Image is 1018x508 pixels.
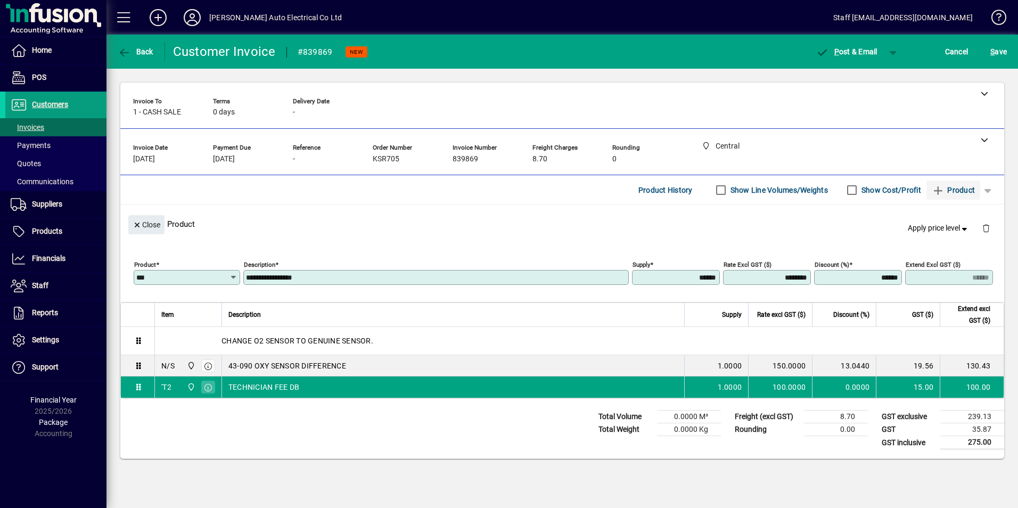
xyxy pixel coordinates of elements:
[118,47,153,56] span: Back
[184,360,196,372] span: Central
[213,155,235,163] span: [DATE]
[30,396,77,404] span: Financial Year
[942,42,971,61] button: Cancel
[32,227,62,235] span: Products
[876,376,940,398] td: 15.00
[228,309,261,321] span: Description
[5,191,106,218] a: Suppliers
[213,108,235,117] span: 0 days
[5,245,106,272] a: Financials
[729,423,804,436] td: Rounding
[39,418,68,427] span: Package
[718,382,742,392] span: 1.0000
[133,216,160,234] span: Close
[973,223,999,233] app-page-header-button: Delete
[816,47,877,56] span: ost & Email
[5,173,106,191] a: Communications
[228,360,346,371] span: 43-090 OXY SENSOR DIFFERENCE
[973,215,999,241] button: Delete
[833,309,869,321] span: Discount (%)
[11,177,73,186] span: Communications
[912,309,933,321] span: GST ($)
[161,382,171,392] div: 'T2
[161,360,175,371] div: N/S
[5,37,106,64] a: Home
[120,204,1004,243] div: Product
[293,108,295,117] span: -
[612,155,617,163] span: 0
[876,423,940,436] td: GST
[5,118,106,136] a: Invoices
[657,423,721,436] td: 0.0000 Kg
[804,423,868,436] td: 0.00
[755,382,806,392] div: 100.0000
[904,219,974,238] button: Apply price level
[722,309,742,321] span: Supply
[161,309,174,321] span: Item
[32,281,48,290] span: Staff
[718,360,742,371] span: 1.0000
[32,308,58,317] span: Reports
[32,335,59,344] span: Settings
[5,218,106,245] a: Products
[175,8,209,27] button: Profile
[876,436,940,449] td: GST inclusive
[128,215,165,234] button: Close
[32,73,46,81] span: POS
[453,155,478,163] span: 839869
[32,200,62,208] span: Suppliers
[810,42,883,61] button: Post & Email
[11,159,41,168] span: Quotes
[755,360,806,371] div: 150.0000
[133,155,155,163] span: [DATE]
[298,44,333,61] div: #839869
[126,219,167,229] app-page-header-button: Close
[804,411,868,423] td: 8.70
[932,182,975,199] span: Product
[5,64,106,91] a: POS
[134,261,156,268] mat-label: Product
[724,261,771,268] mat-label: Rate excl GST ($)
[940,423,1004,436] td: 35.87
[940,411,1004,423] td: 239.13
[990,43,1007,60] span: ave
[728,185,828,195] label: Show Line Volumes/Weights
[906,261,960,268] mat-label: Extend excl GST ($)
[815,261,849,268] mat-label: Discount (%)
[184,381,196,393] span: Central
[593,423,657,436] td: Total Weight
[32,100,68,109] span: Customers
[32,254,65,263] span: Financials
[876,411,940,423] td: GST exclusive
[5,136,106,154] a: Payments
[940,376,1004,398] td: 100.00
[373,155,399,163] span: KSR705
[173,43,276,60] div: Customer Invoice
[5,273,106,299] a: Staff
[638,182,693,199] span: Product History
[350,48,363,55] span: NEW
[5,300,106,326] a: Reports
[940,436,1004,449] td: 275.00
[729,411,804,423] td: Freight (excl GST)
[876,355,940,376] td: 19.56
[133,108,181,117] span: 1 - CASH SALE
[293,155,295,163] span: -
[947,303,990,326] span: Extend excl GST ($)
[833,9,973,26] div: Staff [EMAIL_ADDRESS][DOMAIN_NAME]
[532,155,547,163] span: 8.70
[11,141,51,150] span: Payments
[155,327,1004,355] div: CHANGE O2 SENSOR TO GENUINE SENSOR.
[141,8,175,27] button: Add
[812,376,876,398] td: 0.0000
[945,43,968,60] span: Cancel
[209,9,342,26] div: [PERSON_NAME] Auto Electrical Co Ltd
[593,411,657,423] td: Total Volume
[812,355,876,376] td: 13.0440
[106,42,165,61] app-page-header-button: Back
[5,327,106,354] a: Settings
[940,355,1004,376] td: 130.43
[5,154,106,173] a: Quotes
[244,261,275,268] mat-label: Description
[983,2,1005,37] a: Knowledge Base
